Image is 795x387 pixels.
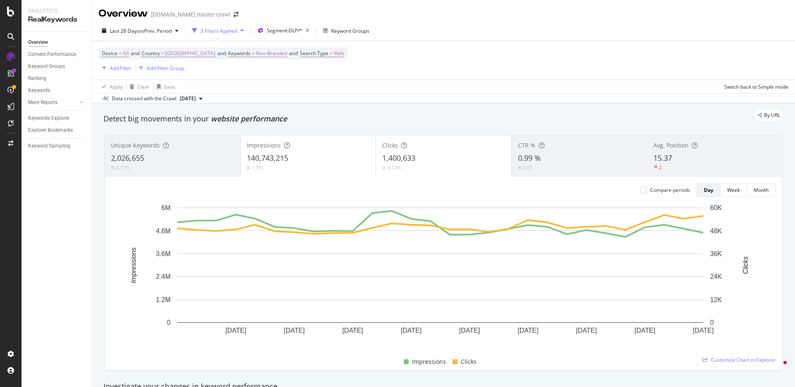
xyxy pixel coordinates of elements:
[110,83,123,90] div: Apply
[110,65,132,72] div: Add Filter
[720,184,747,197] button: Week
[576,327,597,334] text: [DATE]
[116,164,130,171] div: 4.13%
[111,153,144,163] span: 2,026,655
[151,10,230,19] div: [DOMAIN_NAME] master crawl
[518,141,535,149] span: CTR %
[135,63,184,73] button: Add Filter Group
[703,356,776,363] a: Customize Chart in Explorer
[710,296,722,303] text: 12K
[28,62,65,71] div: Keyword Groups
[697,184,720,197] button: Day
[112,95,176,102] div: Data crossed with the Crawl
[330,50,332,57] span: =
[401,327,422,334] text: [DATE]
[300,50,328,57] span: Search Type
[754,109,783,121] div: legacy label
[102,50,118,57] span: Device
[137,83,150,90] div: Clear
[247,153,288,163] span: 140,743,215
[704,186,713,193] div: Day
[161,204,171,211] text: 6M
[710,319,714,326] text: 0
[99,63,132,73] button: Add Filter
[110,27,139,34] span: Last 28 Days
[161,50,164,57] span: =
[754,186,768,193] div: Month
[650,186,690,193] div: Compare periods
[234,12,238,17] div: arrow-right-arrow-left
[710,273,722,280] text: 24K
[28,62,86,71] a: Keyword Groups
[710,250,722,257] text: 36K
[28,114,86,123] a: Keywords Explorer
[387,164,401,171] div: 3.14%
[342,327,363,334] text: [DATE]
[247,167,250,169] img: Equal
[139,27,172,34] span: vs Prev. Period
[28,114,70,123] div: Keywords Explorer
[711,356,776,363] span: Customize Chart in Explorer
[28,98,58,107] div: More Reports
[154,80,175,93] button: Save
[256,48,287,59] span: Non-Branded
[147,65,184,72] div: Add Filter Group
[142,50,160,57] span: Country
[727,186,740,193] div: Week
[28,15,85,24] div: RealKeywords
[99,24,182,37] button: Last 28 DaysvsPrev. Period
[412,357,446,367] span: Impressions
[724,83,788,90] div: Switch back to Simple mode
[200,27,237,34] div: 3 Filters Applied
[28,86,86,95] a: Keywords
[518,327,538,334] text: [DATE]
[693,327,713,334] text: [DATE]
[165,48,215,59] span: [GEOGRAPHIC_DATA]
[119,50,122,57] span: =
[252,164,263,171] div: 1.5%
[28,142,86,150] a: Keyword Sampling
[747,184,776,197] button: Month
[123,48,129,59] span: All
[764,113,780,118] span: By URL
[289,50,298,57] span: and
[111,141,160,149] span: Unique Keywords
[461,357,477,367] span: Clicks
[180,95,196,102] span: 2025 Aug. 4th
[659,164,662,171] div: 2
[28,126,73,135] div: Explorer Bookmarks
[653,153,672,163] span: 15.37
[164,83,175,90] div: Save
[710,227,722,234] text: 48K
[284,327,305,334] text: [DATE]
[111,167,114,169] img: Equal
[111,203,769,347] div: A chart.
[28,74,46,83] div: Ranking
[518,167,521,169] img: Equal
[28,7,85,15] div: Analytics
[334,48,344,59] span: Web
[28,50,86,59] a: Content Performance
[28,98,77,107] a: More Reports
[28,126,86,135] a: Explorer Bookmarks
[156,227,171,234] text: 4.8M
[189,24,247,37] button: 3 Filters Applied
[767,359,787,379] iframe: Intercom live chat
[252,50,255,57] span: =
[331,27,369,34] div: Keyword Groups
[176,94,206,104] button: [DATE]
[28,38,86,47] a: Overview
[131,50,140,57] span: and
[518,153,541,163] span: 0.99 %
[742,256,749,274] text: Clicks
[28,86,50,95] div: Keywords
[225,327,246,334] text: [DATE]
[247,141,281,149] span: Impressions
[126,80,150,93] button: Clear
[167,319,171,326] text: 0
[267,27,302,34] span: Segment: DLP/*
[28,142,70,150] div: Keyword Sampling
[382,153,415,163] span: 1,400,633
[28,74,86,83] a: Ranking
[634,327,655,334] text: [DATE]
